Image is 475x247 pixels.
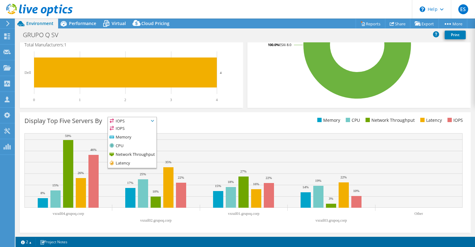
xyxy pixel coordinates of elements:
text: 22% [340,175,347,179]
text: 35% [165,160,171,164]
tspan: ESXi 8.0 [279,42,291,47]
span: ES [458,4,468,14]
text: vxrail04.grupoq.corp [53,211,84,216]
a: Share [385,19,410,28]
text: 17% [127,181,133,185]
text: 1 [79,98,81,102]
text: 22% [266,176,272,180]
text: 19% [315,179,321,182]
text: 2 [124,98,126,102]
h1: GRUPO Q SV [20,32,68,38]
text: 8% [41,191,45,195]
span: Cloud Pricing [141,20,169,26]
a: 2 [17,238,36,246]
li: Memory [316,117,340,124]
text: vxrail01.grupoq.corp [228,211,259,216]
text: 18% [228,180,234,184]
text: 10% [353,189,359,193]
span: Virtual [112,20,126,26]
text: 15% [215,184,221,188]
li: Network Throughput [108,151,156,159]
text: 15% [52,183,58,187]
a: Reports [356,19,385,28]
text: 16% [253,182,259,186]
text: 59% [65,134,71,138]
svg: \n [420,6,425,12]
span: Environment [26,20,53,26]
li: Latency [419,117,442,124]
text: 3% [329,197,333,200]
li: IOPS [446,117,463,124]
text: 4 [216,98,218,102]
text: vxrail03.grupoq.corp [315,218,347,223]
li: Network Throughput [364,117,415,124]
h4: Total Manufacturers: [24,41,238,48]
li: Latency [108,159,156,168]
li: Memory [108,133,156,142]
text: vxrail02.grupoq.corp [140,218,171,223]
a: Export [410,19,439,28]
span: IOPS [108,117,156,125]
li: IOPS [108,125,156,133]
a: Project Notes [36,238,72,246]
text: 0 [33,98,35,102]
text: 46% [90,148,96,151]
li: CPU [344,117,360,124]
text: 3 [170,98,172,102]
text: 26% [78,171,84,175]
text: Dell [24,70,31,75]
text: 14% [302,185,309,189]
text: 27% [240,169,246,173]
text: 22% [178,176,184,179]
a: Print [445,31,466,39]
tspan: 100.0% [268,42,279,47]
text: 10% [152,190,159,193]
text: Other [414,211,423,216]
li: CPU [108,142,156,151]
text: 4 [220,71,222,75]
span: Performance [69,20,96,26]
span: 1 [64,42,66,48]
a: More [439,19,467,28]
text: 25% [140,172,146,176]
